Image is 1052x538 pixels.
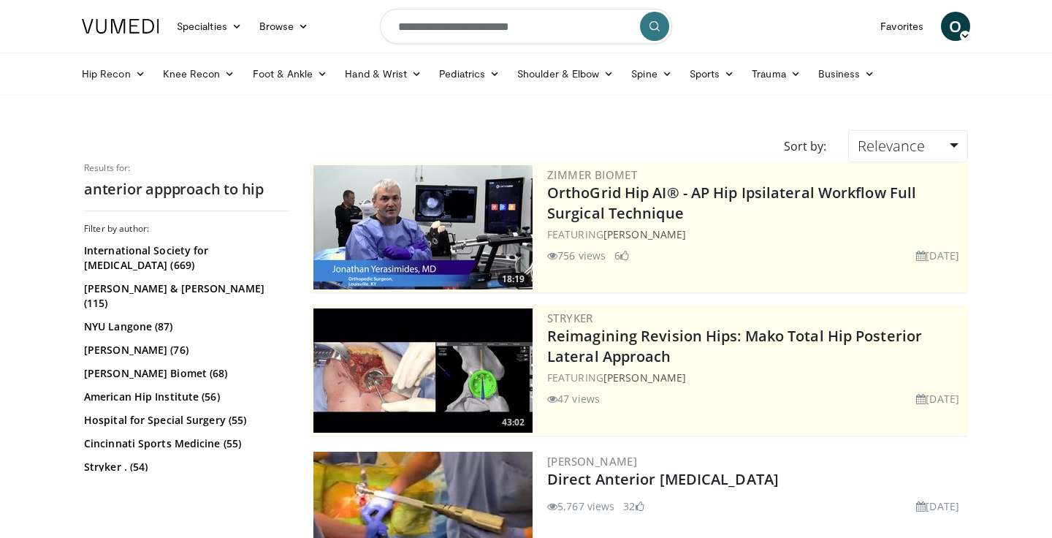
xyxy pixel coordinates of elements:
[858,136,925,156] span: Relevance
[313,308,533,433] img: 6632ea9e-2a24-47c5-a9a2-6608124666dc.300x170_q85_crop-smart_upscale.jpg
[313,165,533,289] img: 503c3a3d-ad76-4115-a5ba-16c0230cde33.300x170_q85_crop-smart_upscale.jpg
[244,59,337,88] a: Foot & Ankle
[848,130,968,162] a: Relevance
[547,183,916,223] a: OrthoGrid Hip AI® - AP Hip Ipsilateral Workflow Full Surgical Technique
[498,416,529,429] span: 43:02
[508,59,622,88] a: Shoulder & Elbow
[313,165,533,289] a: 18:19
[84,436,285,451] a: Cincinnati Sports Medicine (55)
[916,248,959,263] li: [DATE]
[743,59,809,88] a: Trauma
[84,366,285,381] a: [PERSON_NAME] Biomet (68)
[603,227,686,241] a: [PERSON_NAME]
[84,343,285,357] a: [PERSON_NAME] (76)
[916,499,959,514] li: [DATE]
[547,167,637,182] a: Zimmer Biomet
[547,499,614,514] li: 5,767 views
[603,371,686,384] a: [PERSON_NAME]
[809,59,884,88] a: Business
[168,12,251,41] a: Specialties
[380,9,672,44] input: Search topics, interventions
[84,180,289,199] h2: anterior appproach to hip
[313,308,533,433] a: 43:02
[681,59,744,88] a: Sports
[547,326,922,366] a: Reimagining Revision Hips: Mako Total Hip Posterior Lateral Approach
[84,223,289,235] h3: Filter by author:
[84,162,289,174] p: Results for:
[941,12,970,41] a: O
[73,59,154,88] a: Hip Recon
[251,12,318,41] a: Browse
[773,130,837,162] div: Sort by:
[547,248,606,263] li: 756 views
[84,243,285,273] a: International Society for [MEDICAL_DATA] (669)
[82,19,159,34] img: VuMedi Logo
[498,273,529,286] span: 18:19
[84,281,285,311] a: [PERSON_NAME] & [PERSON_NAME] (115)
[547,227,965,242] div: FEATURING
[547,469,779,489] a: Direct Anterior [MEDICAL_DATA]
[622,59,680,88] a: Spine
[84,460,285,474] a: Stryker . (54)
[84,413,285,428] a: Hospital for Special Surgery (55)
[430,59,508,88] a: Pediatrics
[916,391,959,406] li: [DATE]
[872,12,932,41] a: Favorites
[547,454,637,469] a: [PERSON_NAME]
[336,59,430,88] a: Hand & Wrist
[547,311,593,325] a: Stryker
[154,59,244,88] a: Knee Recon
[547,370,965,385] div: FEATURING
[84,390,285,404] a: American Hip Institute (56)
[614,248,629,263] li: 6
[547,391,600,406] li: 47 views
[623,499,644,514] li: 32
[84,319,285,334] a: NYU Langone (87)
